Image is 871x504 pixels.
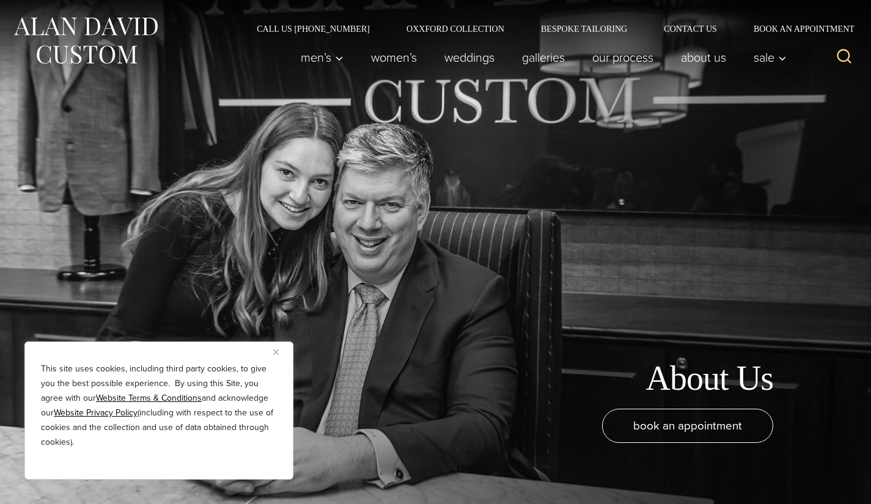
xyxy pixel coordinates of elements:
[12,13,159,68] img: Alan David Custom
[633,417,742,434] span: book an appointment
[54,406,138,419] a: Website Privacy Policy
[667,45,740,70] a: About Us
[273,345,288,359] button: Close
[238,24,388,33] a: Call Us [PHONE_NUMBER]
[358,45,431,70] a: Women’s
[754,51,787,64] span: Sale
[431,45,509,70] a: weddings
[509,45,579,70] a: Galleries
[388,24,523,33] a: Oxxford Collection
[96,392,202,404] a: Website Terms & Conditions
[735,24,859,33] a: Book an Appointment
[273,349,279,355] img: Close
[287,45,793,70] nav: Primary Navigation
[602,409,773,443] a: book an appointment
[301,51,344,64] span: Men’s
[829,43,859,72] button: View Search Form
[645,358,773,399] h1: About Us
[523,24,645,33] a: Bespoke Tailoring
[238,24,859,33] nav: Secondary Navigation
[41,362,277,450] p: This site uses cookies, including third party cookies, to give you the best possible experience. ...
[645,24,735,33] a: Contact Us
[579,45,667,70] a: Our Process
